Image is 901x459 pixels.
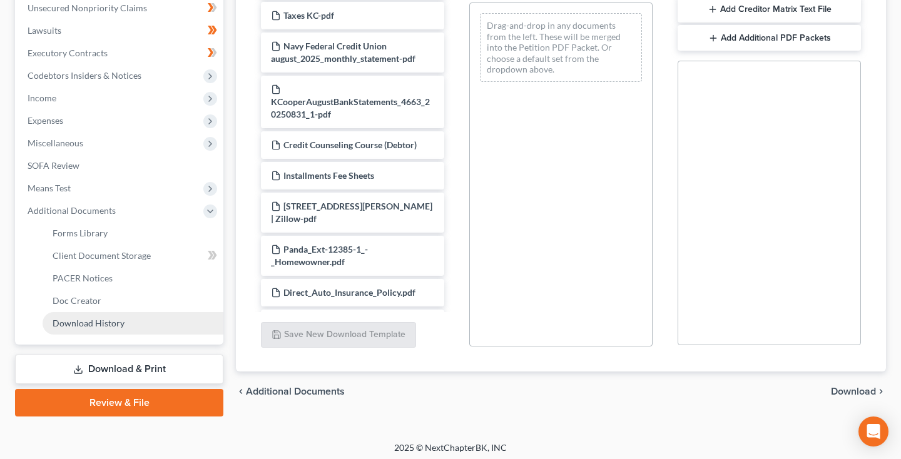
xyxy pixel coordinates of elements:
a: Doc Creator [43,290,223,312]
button: Save New Download Template [261,322,416,348]
span: Additional Documents [246,386,345,396]
span: Panda_Ext-12385-1_-_Homewowner.pdf [271,244,368,267]
span: Income [28,93,56,103]
button: Add Additional PDF Packets [678,25,861,51]
span: Navy Federal Credit Union august_2025_monthly_statement-pdf [271,41,415,64]
a: Review & File [15,389,223,416]
span: Lawsuits [28,25,61,36]
a: chevron_left Additional Documents [236,386,345,396]
a: Download & Print [15,355,223,384]
span: Miscellaneous [28,138,83,148]
span: [STREET_ADDRESS][PERSON_NAME] | Zillow-pdf [271,201,432,224]
span: Codebtors Insiders & Notices [28,70,141,81]
span: Unsecured Nonpriority Claims [28,3,147,13]
span: Credit Counseling Course (Debtor) [283,139,417,150]
span: KCooperAugustBankStatements_4663_20250831_1-pdf [271,96,430,119]
span: Taxes KC-pdf [283,10,334,21]
span: Additional Documents [28,205,116,216]
a: Forms Library [43,222,223,245]
span: Expenses [28,115,63,126]
a: SOFA Review [18,154,223,177]
span: SOFA Review [28,160,79,171]
div: Open Intercom Messenger [858,416,888,446]
a: PACER Notices [43,267,223,290]
span: Installments Fee Sheets [283,170,374,181]
span: Client Document Storage [53,250,151,261]
a: Lawsuits [18,19,223,42]
a: Client Document Storage [43,245,223,267]
span: PACER Notices [53,273,113,283]
button: Download chevron_right [831,386,886,396]
span: Download [831,386,876,396]
i: chevron_right [876,386,886,396]
span: Forms Library [53,228,108,238]
span: Download History [53,318,125,328]
a: Download History [43,312,223,335]
span: Doc Creator [53,295,101,306]
span: Means Test [28,183,71,193]
span: Executory Contracts [28,48,108,58]
div: Drag-and-drop in any documents from the left. These will be merged into the Petition PDF Packet. ... [480,13,642,82]
a: Executory Contracts [18,42,223,64]
i: chevron_left [236,386,246,396]
span: Direct_Auto_Insurance_Policy.pdf [283,287,415,298]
